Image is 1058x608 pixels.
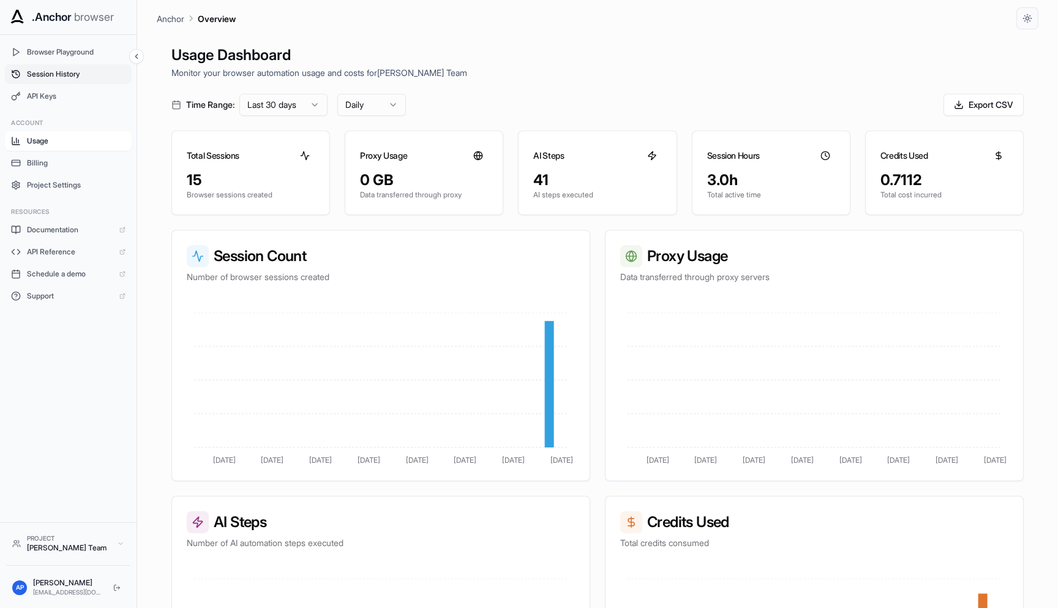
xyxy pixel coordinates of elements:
tspan: [DATE] [743,455,765,465]
button: Session History [5,64,132,84]
button: Export CSV [944,94,1024,116]
p: Number of AI automation steps executed [187,537,575,549]
a: API Reference [5,242,132,262]
tspan: [DATE] [839,455,862,465]
button: Usage [5,131,132,151]
tspan: [DATE] [213,455,236,465]
div: [PERSON_NAME] [33,578,103,588]
p: Total cost incurred [880,190,1008,200]
div: 0 GB [360,170,488,190]
p: Total active time [707,190,835,200]
p: Monitor your browser automation usage and costs for [PERSON_NAME] Team [171,66,1024,79]
span: Documentation [27,225,113,235]
p: Number of browser sessions created [187,271,575,283]
a: Documentation [5,220,132,240]
p: Data transferred through proxy servers [620,271,1008,283]
h1: Usage Dashboard [171,44,1024,66]
button: Logout [110,580,124,595]
a: Support [5,286,132,306]
h3: Proxy Usage [360,150,407,162]
nav: breadcrumb [157,12,236,25]
p: Overview [198,12,236,25]
p: Browser sessions created [187,190,315,200]
h3: Proxy Usage [620,245,1008,267]
span: Browser Playground [27,47,126,57]
tspan: [DATE] [694,455,717,465]
tspan: [DATE] [261,455,283,465]
h3: Account [11,118,126,127]
span: Project Settings [27,180,126,190]
button: Browser Playground [5,42,132,62]
div: Project [27,534,111,543]
span: Usage [27,136,126,146]
tspan: [DATE] [550,455,573,465]
div: 3.0h [707,170,835,190]
tspan: [DATE] [358,455,380,465]
tspan: [DATE] [936,455,958,465]
img: Anchor Icon [7,7,27,27]
h3: Resources [11,207,126,216]
span: AP [16,583,24,592]
tspan: [DATE] [502,455,525,465]
button: Collapse sidebar [129,49,144,64]
div: [PERSON_NAME] Team [27,543,111,553]
span: browser [74,9,114,26]
span: API Keys [27,91,126,101]
p: Total credits consumed [620,537,1008,549]
tspan: [DATE] [454,455,476,465]
h3: Session Count [187,245,575,267]
span: Time Range: [186,99,234,111]
tspan: [DATE] [791,455,814,465]
button: API Keys [5,86,132,106]
span: Billing [27,158,126,168]
h3: AI Steps [187,511,575,533]
p: AI steps executed [533,190,661,200]
div: [EMAIL_ADDRESS][DOMAIN_NAME] [33,588,103,597]
p: Data transferred through proxy [360,190,488,200]
h3: AI Steps [533,150,564,162]
tspan: [DATE] [309,455,332,465]
div: 15 [187,170,315,190]
tspan: [DATE] [887,455,910,465]
tspan: [DATE] [647,455,669,465]
span: Schedule a demo [27,269,113,279]
h3: Credits Used [620,511,1008,533]
button: Project Settings [5,175,132,195]
tspan: [DATE] [406,455,429,465]
p: Anchor [157,12,184,25]
div: 0.7112 [880,170,1008,190]
span: .Anchor [32,9,72,26]
h3: Session Hours [707,150,760,162]
tspan: [DATE] [984,455,1007,465]
button: Billing [5,153,132,173]
h3: Credits Used [880,150,928,162]
span: Support [27,291,113,301]
div: 41 [533,170,661,190]
span: API Reference [27,247,113,257]
button: Project[PERSON_NAME] Team [6,529,130,558]
a: Schedule a demo [5,264,132,284]
span: Session History [27,69,126,79]
h3: Total Sessions [187,150,239,162]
